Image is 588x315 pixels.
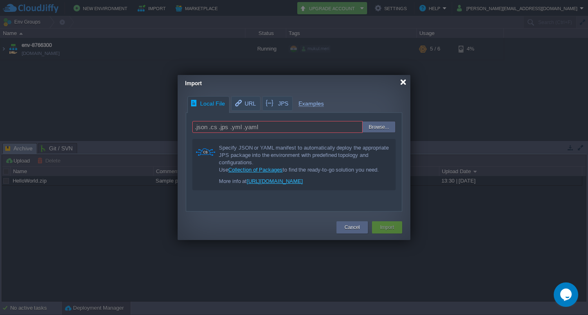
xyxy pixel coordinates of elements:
span: JPS [265,97,288,110]
span: Local File [190,97,225,111]
div: Specify JSON or YAML manifest to automatically deploy the appropriate JPS package into the enviro... [219,144,390,174]
div: More info at [219,178,390,185]
span: Examples [298,96,324,107]
span: URL [234,97,256,110]
a: Collection of Packages [228,167,283,173]
a: [URL][DOMAIN_NAME] [247,178,303,184]
button: Import [380,223,394,231]
iframe: chat widget [554,282,580,307]
button: Cancel [345,223,360,231]
span: Import [185,80,202,86]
